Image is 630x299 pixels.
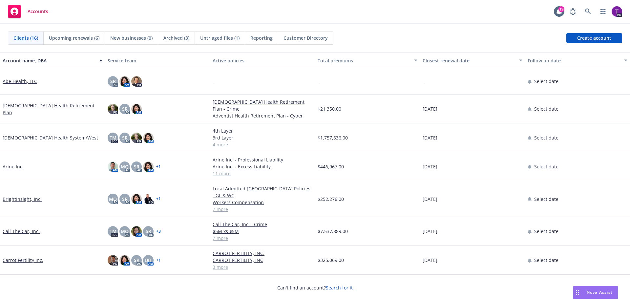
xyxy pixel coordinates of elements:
[213,206,312,213] a: 7 more
[318,257,344,264] span: $325,069.00
[326,285,353,291] a: Search for it
[210,53,315,68] button: Active policies
[534,196,558,203] span: Select date
[3,163,24,170] a: Arine Inc.
[3,196,42,203] a: BrightInsight, Inc.
[110,228,116,235] span: TM
[573,286,581,299] div: Drag to move
[3,57,95,64] div: Account name, DBA
[423,228,437,235] span: [DATE]
[108,104,118,114] img: photo
[156,197,161,201] a: + 1
[213,112,312,119] a: Adventist Health Retirement Plan - Cyber
[108,57,207,64] div: Service team
[121,163,129,170] span: MQ
[110,134,116,141] span: TM
[213,250,312,257] a: CARROT FERTILITY, INC.
[423,105,437,112] span: [DATE]
[131,104,142,114] img: photo
[122,196,128,203] span: SR
[131,133,142,143] img: photo
[534,134,558,141] span: Select date
[423,257,437,264] span: [DATE]
[423,163,437,170] span: [DATE]
[213,235,312,242] a: 7 more
[108,255,118,266] img: photo
[525,53,630,68] button: Follow up date
[534,105,558,112] span: Select date
[587,289,613,295] span: Nova Assist
[213,156,312,163] a: Arine Inc. - Professional Liability
[534,257,558,264] span: Select date
[134,257,139,264] span: SR
[423,57,515,64] div: Closest renewal date
[318,105,341,112] span: $21,350.00
[566,5,579,18] a: Report a Bug
[318,228,348,235] span: $7,537,889.00
[3,257,43,264] a: Carrot Fertility Inc.
[3,102,102,116] a: [DEMOGRAPHIC_DATA] Health Retirement Plan
[110,34,153,41] span: New businesses (0)
[163,34,189,41] span: Archived (3)
[3,228,40,235] a: Call The Car, Inc.
[156,258,161,262] a: + 1
[121,228,129,235] span: MQ
[49,34,99,41] span: Upcoming renewals (6)
[13,34,38,41] span: Clients (16)
[213,221,312,228] a: Call The Car, Inc. - Crime
[420,53,525,68] button: Closest renewal date
[581,5,595,18] a: Search
[108,161,118,172] img: photo
[105,53,210,68] button: Service team
[423,134,437,141] span: [DATE]
[534,163,558,170] span: Select date
[109,196,117,203] span: MQ
[213,57,312,64] div: Active policies
[318,134,348,141] span: $1,757,636.00
[213,98,312,112] a: [DEMOGRAPHIC_DATA] Health Retirement Plan - Crime
[566,33,622,43] a: Create account
[318,57,410,64] div: Total premiums
[143,133,154,143] img: photo
[423,196,437,203] span: [DATE]
[143,194,154,204] img: photo
[28,9,48,14] span: Accounts
[213,141,312,148] a: 4 more
[145,257,152,264] span: BH
[597,5,610,18] a: Switch app
[213,134,312,141] a: 3rd Layer
[131,226,142,237] img: photo
[577,32,611,44] span: Create account
[3,134,98,141] a: [DEMOGRAPHIC_DATA] Health System/West
[131,76,142,87] img: photo
[213,228,312,235] a: $5M xs $5M
[213,199,312,206] a: Workers Compensation
[122,105,128,112] span: SR
[143,161,154,172] img: photo
[200,34,240,41] span: Untriaged files (1)
[534,228,558,235] span: Select date
[213,170,312,177] a: 11 more
[423,78,424,85] span: -
[213,264,312,270] a: 3 more
[558,6,564,12] div: 19
[573,286,618,299] button: Nova Assist
[3,78,37,85] a: Abe Health, LLC
[110,78,116,85] span: SR
[122,134,128,141] span: SR
[5,2,51,21] a: Accounts
[250,34,273,41] span: Reporting
[119,255,130,266] img: photo
[213,78,214,85] span: -
[131,194,142,204] img: photo
[213,257,312,264] a: CARROT FERTILITY, INC
[318,163,344,170] span: $446,967.00
[612,6,622,17] img: photo
[283,34,328,41] span: Customer Directory
[134,163,139,170] span: SR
